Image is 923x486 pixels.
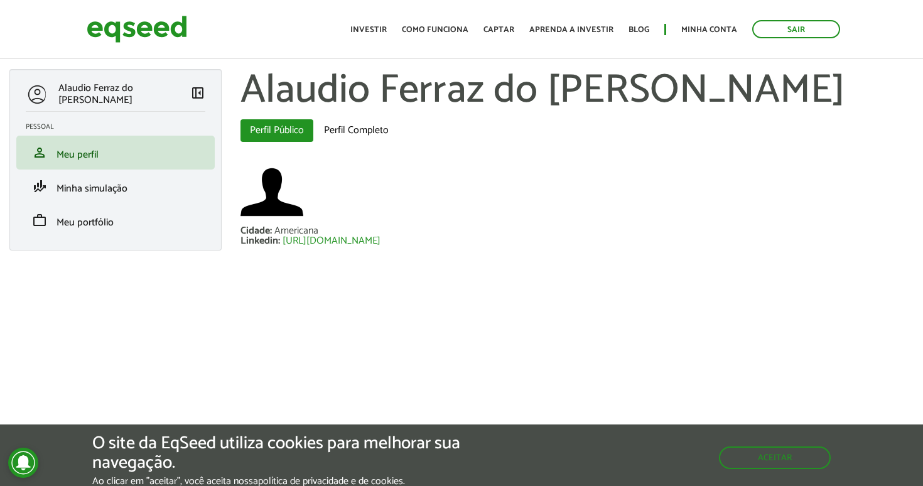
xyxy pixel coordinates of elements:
span: : [278,232,280,249]
a: personMeu perfil [26,145,205,160]
span: work [32,213,47,228]
span: person [32,145,47,160]
h2: Pessoal [26,123,215,131]
li: Meu portfólio [16,203,215,237]
div: Cidade [240,226,274,236]
h5: O site da EqSeed utiliza cookies para melhorar sua navegação. [92,434,536,473]
a: [URL][DOMAIN_NAME] [283,236,381,246]
div: Americana [274,226,318,236]
img: EqSeed [87,13,187,46]
a: Minha conta [681,26,737,34]
a: Captar [483,26,514,34]
a: Ver perfil do usuário. [240,161,303,224]
button: Aceitar [719,446,831,469]
a: Colapsar menu [190,85,205,103]
span: Meu perfil [57,146,99,163]
li: Meu perfil [16,136,215,170]
a: Perfil Completo [315,119,398,142]
img: Foto de Alaudio Ferraz do Amaral Neto [240,161,303,224]
a: Blog [629,26,649,34]
a: Sair [752,20,840,38]
span: left_panel_close [190,85,205,100]
span: finance_mode [32,179,47,194]
p: Alaudio Ferraz do [PERSON_NAME] [58,82,190,106]
a: Perfil Público [240,119,313,142]
li: Minha simulação [16,170,215,203]
a: Aprenda a investir [529,26,613,34]
div: Linkedin [240,236,283,246]
span: Minha simulação [57,180,127,197]
h1: Alaudio Ferraz do [PERSON_NAME] [240,69,914,113]
a: finance_modeMinha simulação [26,179,205,194]
a: Como funciona [402,26,468,34]
a: workMeu portfólio [26,213,205,228]
a: Investir [350,26,387,34]
span: : [270,222,272,239]
span: Meu portfólio [57,214,114,231]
